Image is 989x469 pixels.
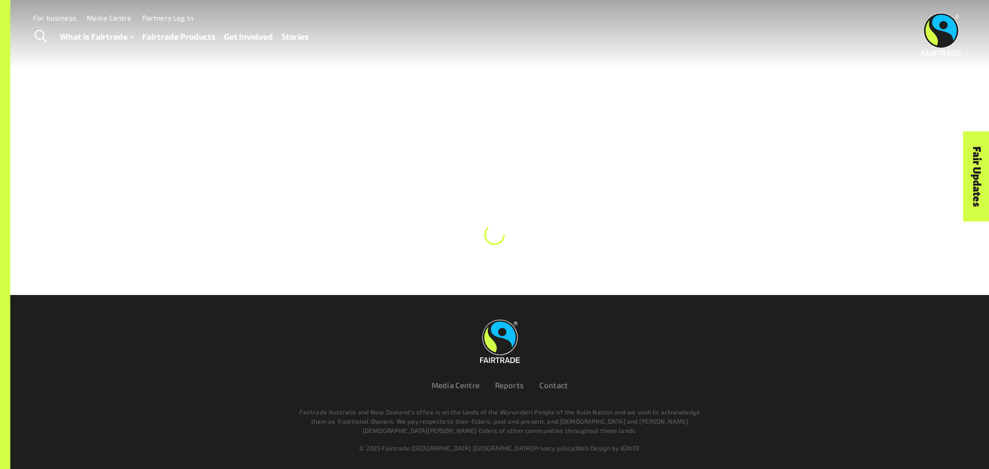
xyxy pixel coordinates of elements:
[190,443,810,453] div: | |
[28,24,53,49] a: Toggle Search
[480,320,520,363] img: Fairtrade Australia New Zealand logo
[295,407,705,435] p: Fairtrade Australia and New Zealand’s office is on the lands of the Wurundjeri People of the Kuli...
[576,444,640,451] a: Web Design by IGNITE
[359,444,532,451] span: © 2025 Fairtrade [GEOGRAPHIC_DATA] [GEOGRAPHIC_DATA]
[142,29,216,44] a: Fairtrade Products
[495,380,524,390] a: Reports
[224,29,273,44] a: Get Involved
[142,13,193,22] a: Partners Log In
[534,444,574,451] a: Privacy policy
[539,380,568,390] a: Contact
[432,380,480,390] a: Media Centre
[87,13,132,22] a: Media Centre
[281,29,309,44] a: Stories
[922,13,961,56] img: Fairtrade Australia New Zealand logo
[33,13,76,22] a: For business
[60,29,134,44] a: What is Fairtrade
